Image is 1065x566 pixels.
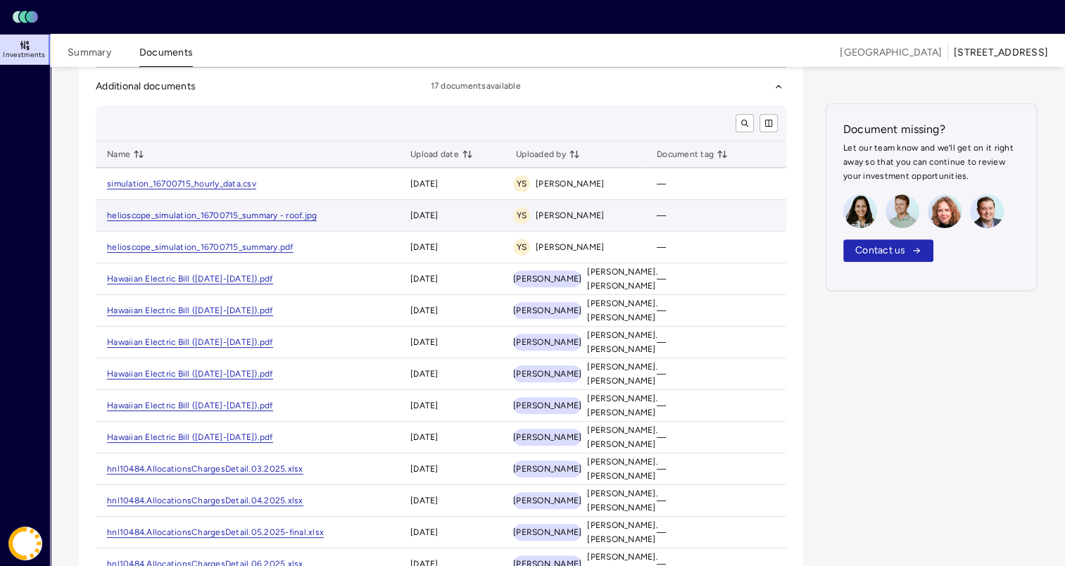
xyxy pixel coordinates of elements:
span: [PERSON_NAME] [536,208,604,222]
span: Contact us [855,243,906,258]
td: [DATE] [399,358,505,390]
td: [DATE] [399,390,505,422]
span: [PERSON_NAME].[PERSON_NAME] [587,296,658,325]
td: [DATE] [399,485,505,517]
span: [PERSON_NAME] [513,334,581,351]
td: [DATE] [399,295,505,327]
span: YS [513,175,530,192]
button: show/hide columns [760,114,778,132]
a: Hawaiian Electric Bill ([DATE]-[DATE]).pdf [107,306,273,316]
button: Summary [68,45,111,67]
td: — [645,168,786,200]
a: hnl10484.AllocationsChargesDetail.03.2025.xlsx [107,464,303,474]
td: — [645,453,786,485]
p: Let our team know and we’ll get on it right away so that you can continue to review your investme... [843,141,1019,183]
span: Uploaded by [516,147,580,161]
span: YS [513,239,530,256]
td: — [645,517,786,548]
span: [PERSON_NAME] [536,240,604,254]
td: — [645,358,786,390]
button: toggle sorting [717,149,728,160]
td: [DATE] [399,327,505,358]
span: Additional documents [96,79,431,94]
div: tabs [68,37,193,67]
span: [PERSON_NAME] [513,492,581,509]
button: Contact us [843,239,933,262]
span: Name [107,147,144,161]
span: [PERSON_NAME].[PERSON_NAME] [587,455,658,483]
td: — [645,263,786,295]
td: [DATE] [399,422,505,453]
td: [DATE] [399,453,505,485]
td: [DATE] [399,517,505,548]
span: [PERSON_NAME].[PERSON_NAME] [587,518,658,546]
button: Documents [139,45,193,67]
span: [PERSON_NAME] [513,524,581,541]
td: — [645,485,786,517]
a: hnl10484.AllocationsChargesDetail.05.2025-final.xlsx [107,527,324,538]
span: [PERSON_NAME].[PERSON_NAME] [587,423,658,451]
span: Upload date [410,147,473,161]
td: [DATE] [399,232,505,263]
span: [PERSON_NAME] [536,177,604,191]
button: Additional documents17 documentsavailable [96,68,786,106]
button: toggle search [736,114,754,132]
td: [DATE] [399,263,505,295]
span: [GEOGRAPHIC_DATA] [840,45,942,61]
td: [DATE] [399,200,505,232]
td: — [645,232,786,263]
span: [PERSON_NAME].[PERSON_NAME] [587,486,658,515]
span: [PERSON_NAME] [513,270,581,287]
button: toggle sorting [133,149,144,160]
span: Investments [3,51,45,59]
td: — [645,327,786,358]
td: — [645,390,786,422]
a: Hawaiian Electric Bill ([DATE]-[DATE]).pdf [107,369,273,379]
a: Hawaiian Electric Bill ([DATE]-[DATE]).pdf [107,274,273,284]
span: Document tag [657,147,728,161]
a: Hawaiian Electric Bill ([DATE]-[DATE]).pdf [107,337,273,348]
span: [PERSON_NAME] [513,397,581,414]
h2: Document missing? [843,121,1019,141]
span: [PERSON_NAME].[PERSON_NAME] [587,328,658,356]
img: Coast Energy [8,527,42,560]
span: 17 documents available [431,79,766,94]
td: — [645,200,786,232]
span: [PERSON_NAME].[PERSON_NAME] [587,391,658,420]
span: [PERSON_NAME] [513,302,581,319]
span: [PERSON_NAME] [513,365,581,382]
span: [PERSON_NAME] [513,460,581,477]
a: Hawaiian Electric Bill ([DATE]-[DATE]).pdf [107,401,273,411]
a: hnl10484.AllocationsChargesDetail.04.2025.xlsx [107,496,303,506]
a: Hawaiian Electric Bill ([DATE]-[DATE]).pdf [107,432,273,443]
span: [PERSON_NAME].[PERSON_NAME] [587,265,658,293]
td: [DATE] [399,168,505,200]
div: [STREET_ADDRESS] [954,45,1048,61]
span: YS [513,207,530,224]
td: — [645,295,786,327]
button: toggle sorting [569,149,580,160]
a: helioscope_simulation_16700715_summary - roof.jpg [107,210,317,221]
a: simulation_16700715_hourly_data.csv [107,179,256,189]
span: [PERSON_NAME] [513,429,581,446]
a: helioscope_simulation_16700715_summary.pdf [107,242,294,253]
span: [PERSON_NAME].[PERSON_NAME] [587,360,658,388]
button: toggle sorting [462,149,473,160]
td: — [645,422,786,453]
